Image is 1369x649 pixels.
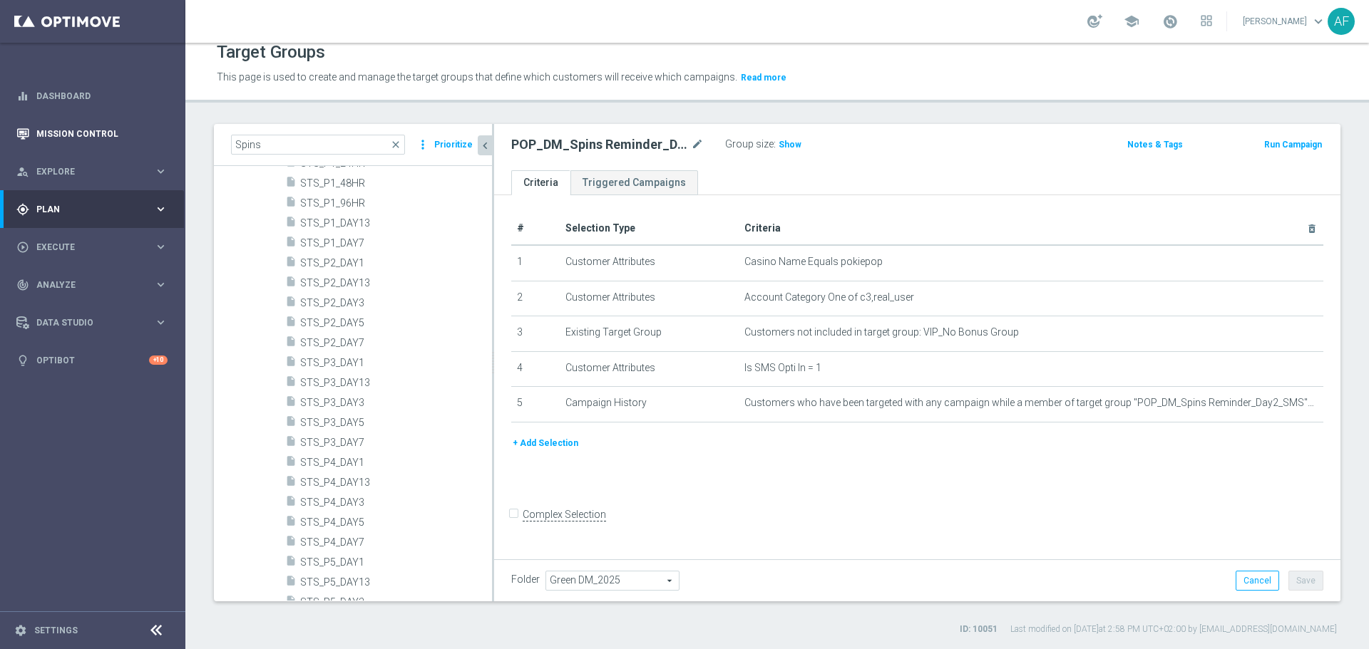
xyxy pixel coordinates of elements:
i: insert_drive_file [285,336,297,352]
button: gps_fixed Plan keyboard_arrow_right [16,204,168,215]
span: STS_P5_DAY1 [300,556,492,568]
i: insert_drive_file [285,455,297,472]
i: insert_drive_file [285,276,297,292]
div: Data Studio [16,316,154,329]
span: Casino Name Equals pokiepop [744,256,883,268]
input: Quick find group or folder [231,135,405,155]
i: track_changes [16,279,29,291]
span: STS_P2_DAY13 [300,277,492,289]
button: play_circle_outline Execute keyboard_arrow_right [16,242,168,253]
span: STS_P4_DAY3 [300,497,492,509]
i: insert_drive_file [285,395,297,412]
i: insert_drive_file [285,216,297,232]
span: STS_P1_DAY13 [300,217,492,229]
a: Mission Control [36,115,168,152]
i: keyboard_arrow_right [154,316,168,329]
i: insert_drive_file [285,176,297,192]
i: insert_drive_file [285,256,297,272]
button: Save [1288,571,1323,591]
i: keyboard_arrow_right [154,165,168,178]
i: keyboard_arrow_right [154,202,168,216]
i: person_search [16,165,29,178]
div: Plan [16,203,154,216]
div: AF [1328,8,1355,35]
span: STS_P4_DAY7 [300,536,492,549]
i: insert_drive_file [285,196,297,212]
i: insert_drive_file [285,515,297,531]
h1: Target Groups [217,42,325,63]
button: chevron_left [478,135,492,155]
td: Campaign History [560,387,739,422]
span: school [1124,14,1139,29]
button: equalizer Dashboard [16,90,168,102]
button: person_search Explore keyboard_arrow_right [16,166,168,177]
button: Notes & Tags [1126,137,1184,152]
span: Criteria [744,222,781,234]
span: Customers who have been targeted with any campaign while a member of target group "POP_DM_Spins R... [744,397,1318,409]
i: chevron_left [478,139,492,152]
label: Group size [725,138,774,150]
span: STS_P5_DAY3 [300,596,492,608]
span: STS_P2_DAY5 [300,317,492,329]
span: STS_P2_DAY3 [300,297,492,309]
td: Customer Attributes [560,245,739,281]
button: Run Campaign [1263,137,1323,152]
span: STS_P1_DAY7 [300,237,492,249]
a: Optibot [36,341,149,379]
span: STS_P1_48HR [300,177,492,189]
i: insert_drive_file [285,555,297,571]
span: STS_P5_DAY13 [300,576,492,588]
button: Mission Control [16,128,168,140]
i: play_circle_outline [16,241,29,254]
div: Optibot [16,341,168,379]
i: settings [14,624,27,637]
button: + Add Selection [511,435,580,451]
i: insert_drive_file [285,535,297,551]
a: Settings [34,626,78,635]
button: Data Studio keyboard_arrow_right [16,317,168,328]
div: Mission Control [16,115,168,152]
span: STS_P3_DAY13 [300,377,492,389]
th: Selection Type [560,212,739,245]
span: STS_P2_DAY7 [300,337,492,349]
td: 5 [511,387,560,422]
i: keyboard_arrow_right [154,240,168,254]
i: insert_drive_file [285,355,297,372]
i: mode_edit [691,136,704,153]
td: Existing Target Group [560,316,739,352]
div: lightbulb Optibot +10 [16,355,168,366]
td: 3 [511,316,560,352]
h2: POP_DM_Spins Reminder_Day4_SMS [511,136,688,153]
div: Analyze [16,279,154,291]
i: gps_fixed [16,203,29,216]
button: track_changes Analyze keyboard_arrow_right [16,279,168,291]
i: more_vert [416,135,430,155]
span: STS_P3_DAY3 [300,397,492,409]
span: STS_P3_DAY1 [300,357,492,369]
span: close [390,139,401,150]
span: STS_P3_DAY7 [300,437,492,449]
i: insert_drive_file [285,475,297,492]
i: insert_drive_file [285,236,297,252]
i: lightbulb [16,354,29,367]
label: Folder [511,573,540,586]
i: insert_drive_file [285,375,297,392]
span: STS_P4_DAY1 [300,457,492,469]
span: Explore [36,167,154,176]
i: keyboard_arrow_right [154,278,168,291]
button: Prioritize [432,135,475,155]
label: Complex Selection [523,508,606,521]
a: [PERSON_NAME]keyboard_arrow_down [1241,11,1328,32]
td: 1 [511,245,560,281]
i: insert_drive_file [285,595,297,611]
th: # [511,212,560,245]
a: Criteria [511,170,570,195]
i: insert_drive_file [285,495,297,512]
span: Plan [36,205,154,214]
span: STS_P4_DAY13 [300,477,492,489]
